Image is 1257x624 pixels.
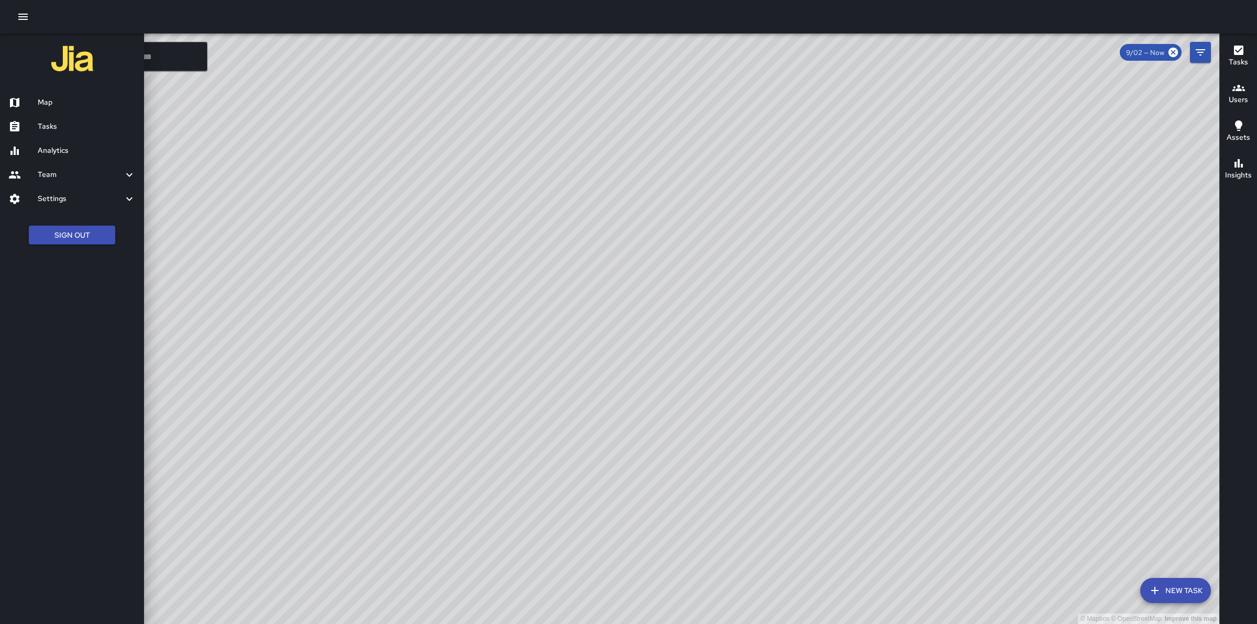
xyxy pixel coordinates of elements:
h6: Tasks [38,121,136,132]
h6: Insights [1225,170,1252,181]
h6: Team [38,169,123,181]
h6: Analytics [38,145,136,157]
h6: Settings [38,193,123,205]
h6: Map [38,97,136,108]
h6: Tasks [1229,57,1248,68]
h6: Assets [1227,132,1250,143]
button: New Task [1140,578,1211,603]
h6: Users [1229,94,1248,106]
img: jia-logo [51,38,93,80]
button: Sign Out [29,226,115,245]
